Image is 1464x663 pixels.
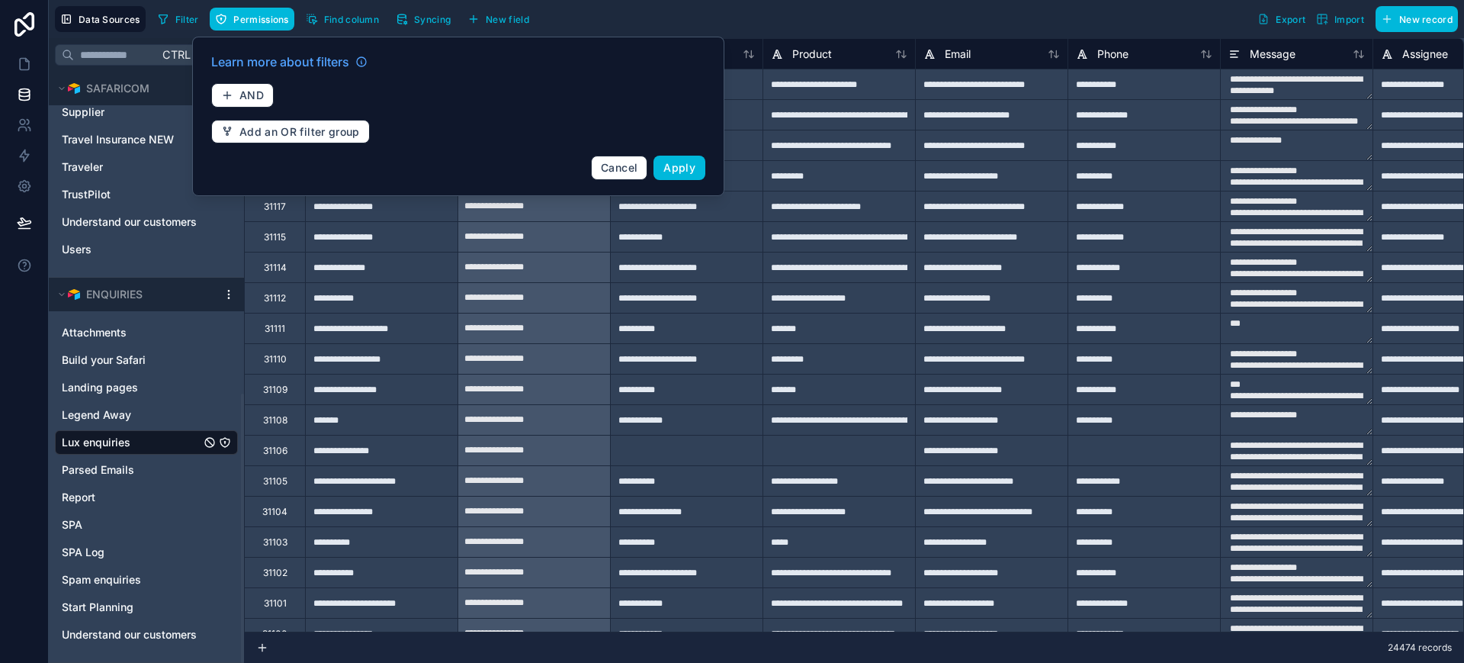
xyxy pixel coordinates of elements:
[68,288,80,301] img: Airtable Logo
[62,187,201,202] a: TrustPilot
[390,8,456,31] button: Syncing
[62,159,103,175] span: Traveler
[62,490,95,505] span: Report
[62,627,201,642] a: Understand our customers
[264,353,287,365] div: 31110
[211,83,274,108] button: AND
[300,8,384,31] button: Find column
[1402,47,1448,62] span: Assignee
[264,231,286,243] div: 31115
[1388,642,1452,654] span: 24474 records
[1334,14,1364,25] span: Import
[55,375,238,400] div: Landing pages
[62,490,201,505] a: Report
[62,462,134,478] span: Parsed Emails
[263,536,287,549] div: 31103
[211,53,349,71] span: Learn more about filters
[55,540,238,565] div: SPA Log
[62,380,201,395] a: Landing pages
[62,187,111,202] span: TrustPilot
[1250,47,1295,62] span: Message
[55,458,238,482] div: Parsed Emails
[55,430,238,455] div: Lux enquiries
[55,100,238,124] div: Supplier
[211,53,368,71] a: Learn more about filters
[62,627,197,642] span: Understand our customers
[263,414,287,426] div: 31108
[62,132,201,147] a: Travel Insurance NEW
[55,513,238,537] div: SPA
[591,156,647,180] button: Cancel
[55,6,146,32] button: Data Sources
[262,628,287,640] div: 31100
[152,8,204,31] button: Filter
[86,287,143,302] span: ENQUIRIES
[414,14,451,25] span: Syncing
[62,352,201,368] a: Build your Safari
[263,445,287,457] div: 31106
[210,8,300,31] a: Permissions
[1252,6,1311,32] button: Export
[1376,6,1458,32] button: New record
[264,292,286,304] div: 31112
[233,14,288,25] span: Permissions
[55,182,238,207] div: TrustPilot
[55,623,238,647] div: Understand our customers
[62,159,201,175] a: Traveler
[239,89,264,102] span: AND
[1097,47,1128,62] span: Phone
[62,407,131,423] span: Legend Away
[55,348,238,372] div: Build your Safari
[62,545,104,560] span: SPA Log
[175,14,199,25] span: Filter
[792,47,832,62] span: Product
[55,210,238,234] div: Understand our customers
[55,403,238,427] div: Legend Away
[62,242,91,257] span: Users
[62,517,201,533] a: SPA
[1399,14,1453,25] span: New record
[62,105,201,120] a: Supplier
[161,45,192,64] span: Ctrl
[239,125,360,139] span: Add an OR filter group
[263,567,287,579] div: 31102
[62,380,138,395] span: Landing pages
[62,242,201,257] a: Users
[55,595,238,620] div: Start Planning
[264,597,287,610] div: 31101
[62,435,130,450] span: Lux enquiries
[210,8,294,31] button: Permissions
[62,105,104,120] span: Supplier
[55,485,238,510] div: Report
[62,435,201,450] a: Lux enquiries
[486,14,529,25] span: New field
[653,156,705,180] button: Apply
[79,14,140,25] span: Data Sources
[62,517,82,533] span: SPA
[265,323,285,335] div: 31111
[55,284,217,305] button: Airtable LogoENQUIRIES
[264,201,286,213] div: 31117
[62,352,146,368] span: Build your Safari
[264,262,287,274] div: 31114
[62,600,201,615] a: Start Planning
[86,81,149,96] span: SAFARICOM
[55,127,238,152] div: Travel Insurance NEW
[1311,6,1369,32] button: Import
[62,214,197,230] span: Understand our customers
[262,506,287,518] div: 31104
[55,320,238,345] div: Attachments
[945,47,971,62] span: Email
[62,462,201,478] a: Parsed Emails
[462,8,535,31] button: New field
[55,568,238,592] div: Spam enquiries
[62,545,201,560] a: SPA Log
[263,475,287,488] div: 31105
[1276,14,1305,25] span: Export
[263,384,287,396] div: 31109
[324,14,379,25] span: Find column
[55,155,238,179] div: Traveler
[62,132,174,147] span: Travel Insurance NEW
[62,572,201,587] a: Spam enquiries
[68,82,80,95] img: Airtable Logo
